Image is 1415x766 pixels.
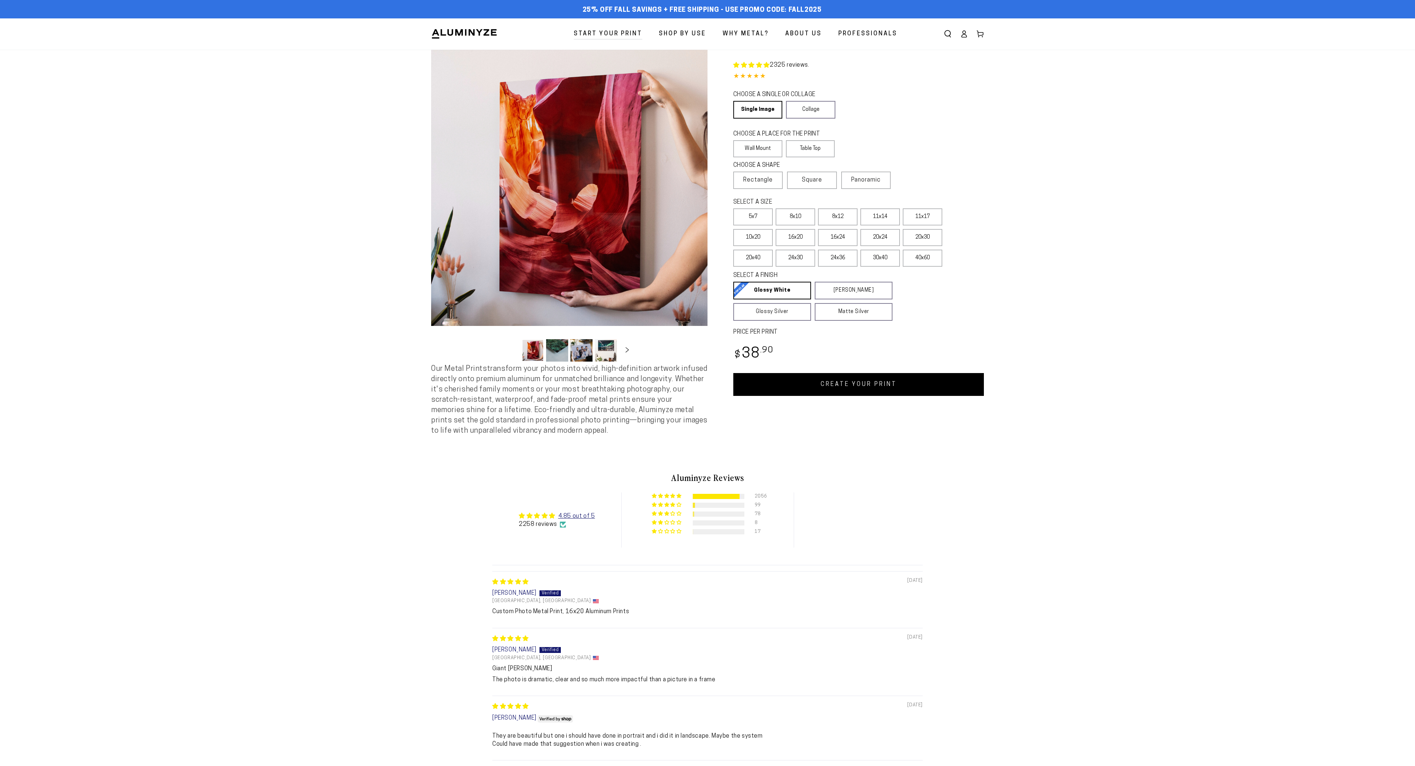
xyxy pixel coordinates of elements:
a: Single Image [733,101,782,119]
p: They are beautiful but one i should have done in portrait and i did it in landscape. Maybe the sy... [492,732,923,749]
div: Average rating is 4.85 stars [519,512,595,520]
label: 24x36 [818,250,857,267]
span: 25% off FALL Savings + Free Shipping - Use Promo Code: FALL2025 [583,6,822,14]
span: [GEOGRAPHIC_DATA], [GEOGRAPHIC_DATA] [492,598,591,604]
span: Square [802,176,822,185]
legend: CHOOSE A SINGLE OR COLLAGE [733,91,828,99]
div: 2258 reviews [519,520,595,528]
label: 20x40 [733,250,773,267]
span: About Us [785,29,822,39]
a: Glossy Silver [733,303,811,321]
img: US [593,656,599,660]
a: Why Metal? [717,24,774,44]
label: 11x14 [860,208,900,225]
span: [PERSON_NAME] [492,647,537,653]
span: [DATE] [907,634,923,641]
span: Why Metal? [723,29,769,39]
summary: Search our site [940,26,956,42]
label: 16x20 [776,229,815,246]
img: US [593,599,599,603]
a: About Us [780,24,827,44]
span: Rectangle [743,176,773,185]
button: Load image 1 in gallery view [522,339,544,362]
span: [DATE] [907,702,923,709]
legend: CHOOSE A PLACE FOR THE PRINT [733,130,828,138]
div: 78 [755,512,764,517]
a: [PERSON_NAME] [815,282,892,299]
label: 11x17 [903,208,942,225]
span: 5 star review [492,579,529,585]
legend: SELECT A FINISH [733,271,875,280]
img: Aluminyze [431,28,497,39]
b: Giant [PERSON_NAME] [492,665,923,673]
button: Slide left [503,342,520,358]
label: 24x30 [776,250,815,267]
span: Panoramic [851,177,881,183]
label: 20x30 [903,229,942,246]
span: [PERSON_NAME] [492,590,537,596]
a: Shop By Use [653,24,712,44]
sup: .90 [760,346,773,355]
label: Wall Mount [733,140,782,157]
span: 5 star review [492,704,529,710]
div: 17 [755,529,764,534]
label: 10x20 [733,229,773,246]
legend: SELECT A SIZE [733,198,881,207]
a: 4.85 out of 5 [558,513,595,519]
div: 99 [755,503,764,508]
img: Verified Checkmark [560,521,566,528]
div: 1% (17) reviews with 1 star rating [652,529,682,534]
span: Our Metal Prints transform your photos into vivid, high-definition artwork infused directly onto ... [431,365,707,435]
label: 20x24 [860,229,900,246]
media-gallery: Gallery Viewer [431,50,707,364]
a: CREATE YOUR PRINT [733,373,984,396]
div: 3% (78) reviews with 3 star rating [652,511,682,517]
div: 4.85 out of 5.0 stars [733,71,984,82]
a: Collage [786,101,835,119]
label: 8x10 [776,208,815,225]
label: 16x24 [818,229,857,246]
label: 30x40 [860,250,900,267]
label: 8x12 [818,208,857,225]
span: [GEOGRAPHIC_DATA], [GEOGRAPHIC_DATA] [492,655,591,661]
label: Table Top [786,140,835,157]
span: Shop By Use [659,29,706,39]
span: [PERSON_NAME] [492,715,537,721]
span: Professionals [838,29,897,39]
label: 40x60 [903,250,942,267]
img: Verified by Shop [538,715,573,723]
span: [DATE] [907,577,923,584]
a: Matte Silver [815,303,892,321]
legend: CHOOSE A SHAPE [733,161,829,170]
button: Load image 3 in gallery view [570,339,593,362]
span: Start Your Print [574,29,642,39]
a: Start Your Print [568,24,648,44]
a: Professionals [833,24,903,44]
button: Load image 2 in gallery view [546,339,568,362]
bdi: 38 [733,347,773,361]
div: 8 [755,520,764,526]
span: $ [734,350,741,360]
h2: Aluminyze Reviews [492,471,923,484]
button: Load image 4 in gallery view [595,339,617,362]
div: 2056 [755,494,764,499]
label: PRICE PER PRINT [733,328,984,337]
div: 4% (99) reviews with 4 star rating [652,502,682,508]
button: Slide right [619,342,635,358]
a: Glossy White [733,282,811,299]
p: The photo is dramatic, clear and so much more impactful than a picture in a frame [492,676,923,684]
label: 5x7 [733,208,773,225]
span: 5 star review [492,636,529,642]
div: 91% (2056) reviews with 5 star rating [652,493,682,499]
p: Custom Photo Metal Print, 16x20 Aluminum Prints [492,608,923,616]
div: 0% (8) reviews with 2 star rating [652,520,682,526]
